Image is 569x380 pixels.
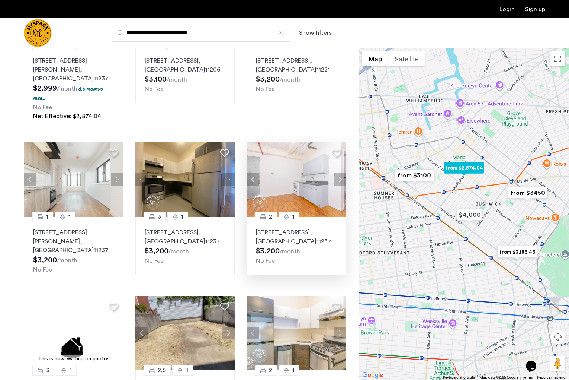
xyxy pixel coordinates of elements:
button: Next apartment [222,173,235,186]
span: No Fee [256,86,275,92]
p: [STREET_ADDRESS] 11237 [145,228,226,246]
button: Next apartment [222,327,235,339]
button: Previous apartment [135,173,148,186]
div: from $2,874.04 [441,159,487,176]
span: 1 [186,366,188,375]
span: No Fee [145,86,164,92]
p: [STREET_ADDRESS] 11206 [145,56,226,74]
div: This is new, waiting on photos [28,355,120,363]
img: logo [24,19,52,47]
button: Previous apartment [24,173,36,186]
a: 21[STREET_ADDRESS][PERSON_NAME], [GEOGRAPHIC_DATA]112370.5 months free...No FeeNet Effective: $2,... [24,45,123,130]
button: Next apartment [111,173,123,186]
sub: /month [168,248,189,254]
span: Net Effective: $2,874.04 [33,113,101,119]
a: 22[STREET_ADDRESS], [GEOGRAPHIC_DATA]11206No Fee [135,45,235,103]
span: No Fee [145,258,164,264]
span: $3,200 [256,247,280,255]
button: Drag Pegman onto the map to open Street View [550,356,565,371]
p: [STREET_ADDRESS][PERSON_NAME] 11237 [33,228,114,255]
span: 1 [68,212,71,221]
span: $2,999 [33,85,57,92]
button: Show satellite imagery [388,51,425,66]
sub: /month [280,248,300,254]
span: 2 [269,212,272,221]
a: 31[STREET_ADDRESS], [GEOGRAPHIC_DATA]11237No Fee [135,217,235,275]
span: $3,200 [256,76,280,83]
div: $4,000 [454,206,485,223]
span: Map data ©2025 Google [479,376,518,379]
sub: /month [280,77,300,83]
button: Previous apartment [247,327,259,339]
img: adfb5aed-36e7-43a6-84ef-77f40efbc032_638908365477799865.png [135,296,235,370]
button: Next apartment [334,173,346,186]
a: Terms (opens in new tab) [523,375,533,380]
span: 1 [292,366,295,375]
img: 1995_638586781270494096.jpeg [24,142,123,217]
p: [STREET_ADDRESS] 11237 [256,228,337,246]
iframe: chat widget [523,350,547,373]
button: Toggle fullscreen view [550,51,565,66]
span: $3,100 [145,76,167,83]
button: Map camera controls [550,329,565,344]
sub: /month [57,86,77,92]
sub: /month [57,257,77,263]
span: 3 [158,212,161,221]
img: 1.gif [24,296,123,370]
div: from $3,186.46 [494,244,540,260]
p: [STREET_ADDRESS][PERSON_NAME] 11237 [33,56,114,83]
img: Google [360,370,385,380]
img: 8515455b-be52-4141-8a40-4c35d33cf98b_638866273456957254.jpeg [247,142,346,217]
button: Previous apartment [247,173,259,186]
img: 1995_638652132011470652.png [247,296,346,370]
span: 1 [46,212,48,221]
span: No Fee [33,267,52,273]
div: from $3450 [505,184,550,201]
a: Report a map error [537,375,567,380]
a: 11[STREET_ADDRESS][PERSON_NAME], [GEOGRAPHIC_DATA]11237No Fee [24,217,123,284]
a: 21[STREET_ADDRESS], [GEOGRAPHIC_DATA]11221No Fee [247,45,346,103]
span: $3,200 [33,256,57,264]
button: Previous apartment [135,327,148,339]
button: Keyboard shortcuts [443,375,475,380]
a: Cazamio Logo [24,19,52,47]
span: 1 [292,212,295,221]
span: $3,200 [145,247,168,255]
a: This is new, waiting on photos [24,296,123,370]
img: 1995_638586766262742571.jpeg [135,142,235,217]
span: No Fee [33,104,52,110]
a: 21[STREET_ADDRESS], [GEOGRAPHIC_DATA]11237No Fee [247,217,346,275]
p: [STREET_ADDRESS] 11221 [256,56,337,74]
input: Apartment Search [112,24,290,42]
button: Show street map [362,51,388,66]
div: from $3100 [391,167,437,184]
a: Registration [525,6,545,12]
span: 3 [46,366,49,375]
span: 2 [269,366,272,375]
sub: /month [167,77,187,83]
span: 2.5 [158,366,166,375]
a: Open this area in Google Maps (opens a new window) [360,370,385,380]
span: No Fee [256,258,275,264]
a: Login [499,6,515,12]
button: Next apartment [334,327,346,339]
button: Show or hide filters [299,28,332,37]
span: 1 [181,212,183,221]
span: 1 [70,366,72,375]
